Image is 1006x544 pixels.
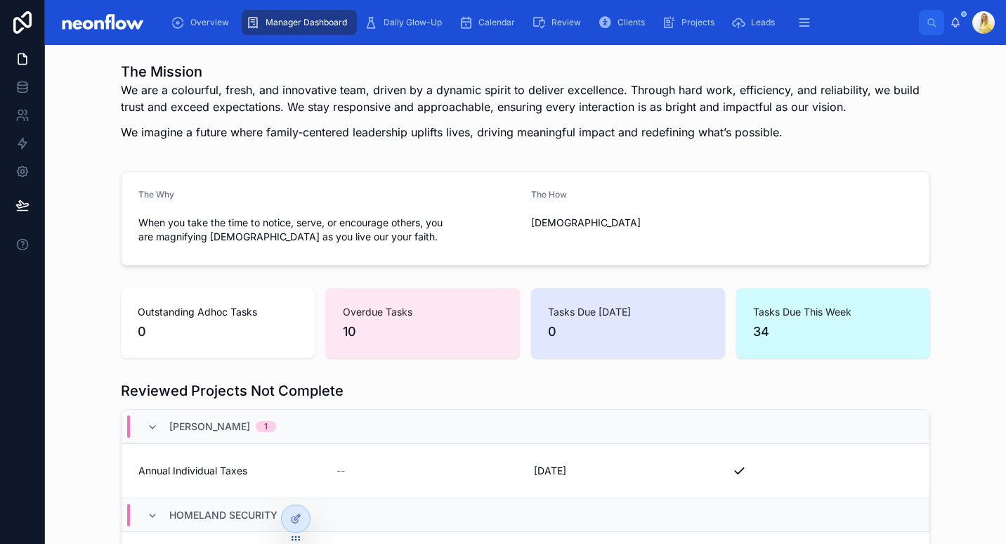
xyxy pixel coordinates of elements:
[121,381,344,401] h1: Reviewed Projects Not Complete
[534,464,715,478] span: [DATE]
[56,11,148,34] img: App logo
[138,216,520,244] span: When you take the time to notice, serve, or encourage others, you are magnifying [DEMOGRAPHIC_DAT...
[531,189,567,200] span: The How
[121,82,930,115] p: We are a colourful, fresh, and innovative team, driven by a dynamic spirit to deliver excellence....
[242,10,357,35] a: Manager Dashboard
[753,322,913,342] span: 34
[681,17,714,28] span: Projects
[548,305,708,319] span: Tasks Due [DATE]
[455,10,525,35] a: Calendar
[138,305,298,319] span: Outstanding Adhoc Tasks
[753,305,913,319] span: Tasks Due This Week
[384,17,442,28] span: Daily Glow-Up
[360,10,452,35] a: Daily Glow-Up
[337,464,345,478] span: --
[138,322,298,342] span: 0
[343,322,503,342] span: 10
[594,10,655,35] a: Clients
[548,322,708,342] span: 0
[528,10,591,35] a: Review
[727,10,785,35] a: Leads
[751,17,775,28] span: Leads
[190,17,229,28] span: Overview
[138,464,320,478] span: Annual Individual Taxes
[478,17,515,28] span: Calendar
[618,17,645,28] span: Clients
[264,421,268,432] div: 1
[166,10,239,35] a: Overview
[169,508,277,522] span: Homeland Security
[551,17,581,28] span: Review
[138,189,174,200] span: The Why
[159,7,919,38] div: scrollable content
[343,305,503,319] span: Overdue Tasks
[266,17,347,28] span: Manager Dashboard
[122,443,929,498] a: Annual Individual Taxes--[DATE]
[658,10,724,35] a: Projects
[531,216,913,230] span: [DEMOGRAPHIC_DATA]
[121,124,930,141] p: We imagine a future where family-centered leadership uplifts lives, driving meaningful impact and...
[169,420,250,434] span: [PERSON_NAME]
[121,62,930,82] h1: The Mission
